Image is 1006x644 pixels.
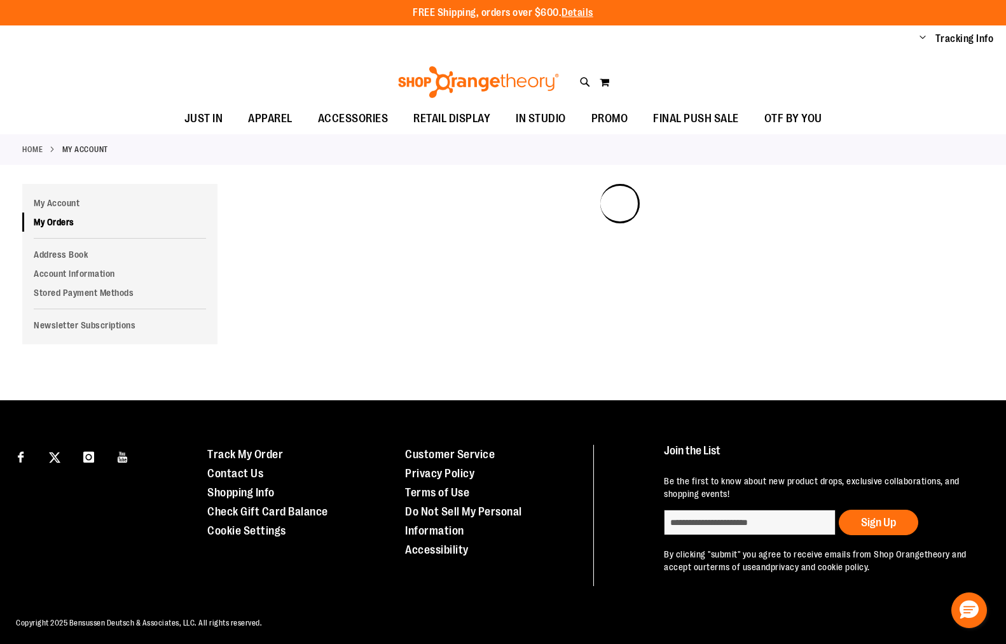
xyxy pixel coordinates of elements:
a: OTF BY YOU [752,104,835,134]
span: FINAL PUSH SALE [653,104,739,133]
span: IN STUDIO [516,104,566,133]
a: PROMO [579,104,641,134]
h4: Join the List [664,445,980,468]
a: ACCESSORIES [305,104,401,134]
a: Visit our X page [44,445,66,467]
a: Details [562,7,593,18]
a: terms of use [706,562,756,572]
a: Visit our Facebook page [10,445,32,467]
a: FINAL PUSH SALE [640,104,752,134]
p: FREE Shipping, orders over $600. [413,6,593,20]
span: PROMO [591,104,628,133]
a: Contact Us [207,467,263,480]
span: Copyright 2025 Bensussen Deutsch & Associates, LLC. All rights reserved. [16,619,262,627]
a: JUST IN [172,104,236,134]
span: RETAIL DISPLAY [413,104,490,133]
a: Customer Service [405,448,495,461]
a: IN STUDIO [503,104,579,134]
a: Newsletter Subscriptions [22,316,217,335]
span: OTF BY YOU [764,104,822,133]
a: Address Book [22,245,217,264]
a: Home [22,144,43,155]
span: ACCESSORIES [318,104,389,133]
p: Be the first to know about new product drops, exclusive collaborations, and shopping events! [664,475,980,500]
a: RETAIL DISPLAY [401,104,503,134]
input: enter email [664,510,836,535]
a: Visit our Youtube page [112,445,134,467]
span: JUST IN [184,104,223,133]
a: Check Gift Card Balance [207,505,328,518]
a: Cookie Settings [207,524,286,537]
a: Tracking Info [935,32,994,46]
p: By clicking "submit" you agree to receive emails from Shop Orangetheory and accept our and [664,548,980,573]
a: privacy and cookie policy. [771,562,870,572]
a: Track My Order [207,448,283,461]
a: Terms of Use [405,486,469,499]
button: Account menu [920,32,926,45]
span: Sign Up [861,516,896,529]
a: My Orders [22,213,217,232]
a: Privacy Policy [405,467,474,480]
a: Shopping Info [207,486,275,499]
span: APPAREL [248,104,293,133]
a: Account Information [22,264,217,283]
a: APPAREL [235,104,305,134]
a: Accessibility [405,543,469,556]
img: Twitter [49,452,60,463]
a: Visit our Instagram page [78,445,100,467]
a: My Account [22,193,217,213]
a: Do Not Sell My Personal Information [405,505,522,537]
img: Shop Orangetheory [396,66,561,98]
button: Sign Up [839,510,918,535]
strong: My Account [62,144,108,155]
a: Stored Payment Methods [22,283,217,302]
button: Hello, have a question? Let’s chat. [951,592,987,628]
